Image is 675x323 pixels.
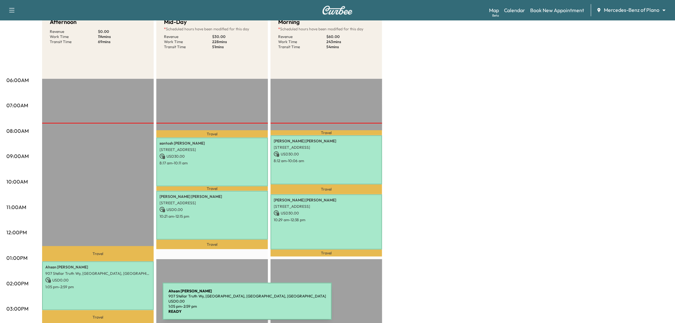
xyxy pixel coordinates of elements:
p: [STREET_ADDRESS] [159,147,265,152]
p: USD 0.00 [45,277,151,283]
p: Travel [271,250,382,257]
p: 114 mins [98,34,146,39]
div: Beta [492,13,499,18]
p: 08:00AM [6,127,29,135]
p: 10:00AM [6,178,28,185]
p: [STREET_ADDRESS] [274,145,379,150]
h5: Morning [278,18,300,26]
p: USD 0.00 [159,207,265,213]
p: Scheduled hours have been modified for this day [278,26,375,32]
p: Scheduled hours have been modified for this day [164,26,260,32]
p: Travel [156,186,268,191]
p: 07:00AM [6,101,28,109]
p: [STREET_ADDRESS] [159,200,265,206]
p: Transit Time [50,39,98,44]
p: 8:17 am - 10:11 am [159,161,265,166]
p: 09:00AM [6,152,29,160]
p: Ahsan [PERSON_NAME] [45,265,151,270]
p: [STREET_ADDRESS] [274,204,379,209]
p: 907 Stellar Truth Wy, [GEOGRAPHIC_DATA], [GEOGRAPHIC_DATA], [GEOGRAPHIC_DATA] [45,271,151,276]
p: Travel [42,246,154,261]
a: MapBeta [489,6,499,14]
p: Transit Time [164,44,212,49]
p: 03:00PM [6,305,28,312]
p: 228 mins [212,39,260,44]
p: 10:29 am - 12:38 pm [274,217,379,222]
p: santosh [PERSON_NAME] [159,141,265,146]
p: [PERSON_NAME] [PERSON_NAME] [274,198,379,203]
p: Work Time [164,39,212,44]
p: Work Time [278,39,326,44]
p: Transit Time [278,44,326,49]
h5: Afternoon [50,18,77,26]
p: Travel [271,184,382,194]
p: 02:00PM [6,280,28,287]
h5: Mid-Day [164,18,187,26]
p: 01:00PM [6,254,27,262]
p: 11:00AM [6,203,26,211]
p: 06:00AM [6,76,29,84]
p: Revenue [278,34,326,39]
p: Revenue [164,34,212,39]
p: Travel [156,130,268,138]
p: 51 mins [212,44,260,49]
p: 12:00PM [6,229,27,236]
img: Curbee Logo [322,6,353,15]
p: [PERSON_NAME] [PERSON_NAME] [159,194,265,199]
p: 10:21 am - 12:15 pm [159,214,265,219]
a: Book New Appointment [530,6,584,14]
p: 243 mins [326,39,375,44]
p: Work Time [50,34,98,39]
a: Calendar [504,6,525,14]
p: Travel [156,240,268,249]
p: $ 0.00 [98,29,146,34]
p: $ 30.00 [212,34,260,39]
p: 54 mins [326,44,375,49]
p: [PERSON_NAME] [PERSON_NAME] [274,139,379,144]
p: USD 30.00 [159,154,265,159]
p: Travel [271,130,382,135]
p: 8:12 am - 10:06 am [274,158,379,163]
p: USD 30.00 [274,151,379,157]
p: Revenue [50,29,98,34]
p: USD 30.00 [274,210,379,216]
span: Mercedes-Benz of Plano [604,6,660,14]
p: 1:05 pm - 2:59 pm [45,284,151,289]
p: $ 60.00 [326,34,375,39]
p: 69 mins [98,39,146,44]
